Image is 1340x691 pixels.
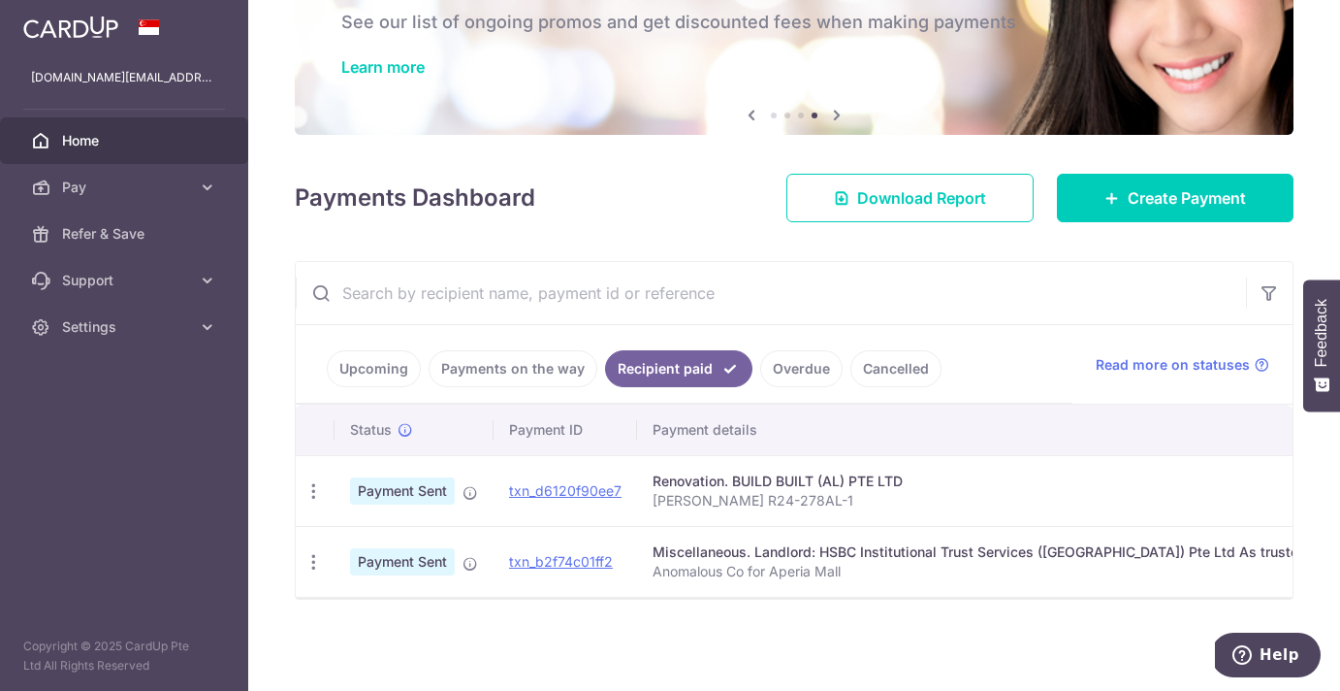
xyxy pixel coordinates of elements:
span: Status [350,420,392,440]
span: Payment Sent [350,477,455,505]
button: Feedback - Show survey [1303,280,1340,411]
span: Refer & Save [62,224,190,244]
a: Recipient paid [605,350,752,387]
span: Create Payment [1128,186,1246,210]
th: Payment ID [494,405,637,455]
a: Payments on the way [429,350,597,387]
a: Upcoming [327,350,421,387]
span: Pay [62,178,190,197]
span: Payment Sent [350,548,455,576]
span: Support [62,271,190,290]
a: txn_d6120f90ee7 [509,482,622,499]
a: txn_b2f74c01ff2 [509,553,613,570]
h4: Payments Dashboard [295,181,535,215]
span: Home [62,131,190,150]
input: Search by recipient name, payment id or reference [296,262,1246,324]
span: Download Report [857,186,986,210]
a: Learn more [341,57,425,77]
iframe: Opens a widget where you can find more information [1215,633,1321,681]
span: Read more on statuses [1096,355,1250,375]
span: Feedback [1313,299,1330,367]
a: Cancelled [850,350,941,387]
a: Read more on statuses [1096,355,1269,375]
a: Create Payment [1057,174,1293,222]
img: CardUp [23,16,118,39]
a: Overdue [760,350,843,387]
h6: See our list of ongoing promos and get discounted fees when making payments [341,11,1247,34]
p: [DOMAIN_NAME][EMAIL_ADDRESS][DOMAIN_NAME] [31,68,217,87]
a: Download Report [786,174,1034,222]
span: Settings [62,317,190,337]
